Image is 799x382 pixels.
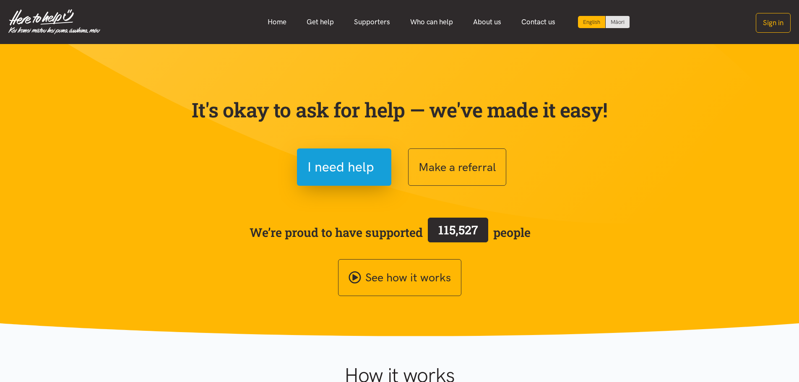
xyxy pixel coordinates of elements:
button: Sign in [756,13,791,33]
a: Get help [297,13,344,31]
span: We’re proud to have supported people [250,216,531,249]
a: About us [463,13,511,31]
span: I need help [307,156,374,178]
img: Home [8,9,100,34]
button: I need help [297,148,391,186]
span: 115,527 [438,222,478,238]
a: Who can help [400,13,463,31]
a: Home [258,13,297,31]
button: Make a referral [408,148,506,186]
div: Language toggle [578,16,630,28]
div: Current language [578,16,606,28]
a: 115,527 [423,216,493,249]
a: Supporters [344,13,400,31]
a: See how it works [338,259,461,296]
a: Switch to Te Reo Māori [606,16,630,28]
p: It's okay to ask for help — we've made it easy! [190,98,609,122]
a: Contact us [511,13,565,31]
